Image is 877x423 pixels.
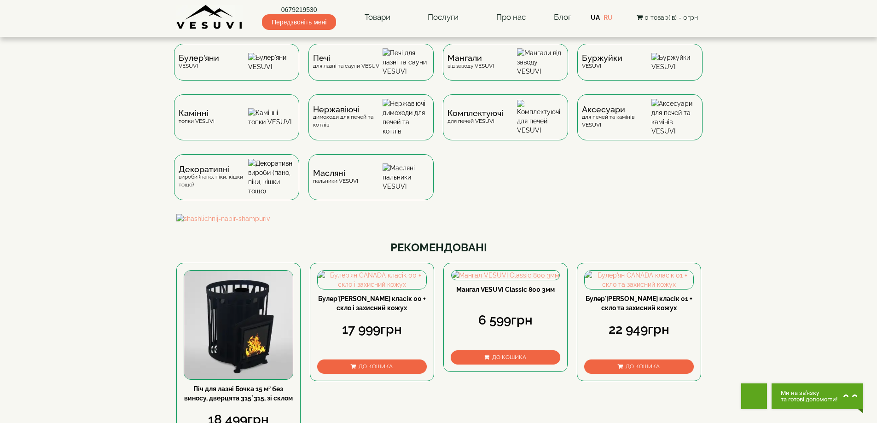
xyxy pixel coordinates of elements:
img: Буржуйки VESUVI [651,53,698,71]
span: До кошика [359,363,393,370]
img: Булер'ян CANADA класік 00 + скло і захисний кожух [318,271,426,289]
img: shashlichnij-nabir-shampuriv [176,214,701,223]
div: 17 999грн [317,320,427,339]
span: Масляні [313,169,358,177]
div: для лазні та сауни VESUVI [313,54,381,70]
a: Масляніпальники VESUVI Масляні пальники VESUVI [304,154,438,214]
span: До кошика [492,354,526,360]
img: Нержавіючі димоходи для печей та котлів [383,99,429,136]
img: Мангали від заводу VESUVI [517,48,563,76]
span: 0 товар(ів) - 0грн [645,14,698,21]
div: VESUVI [582,54,622,70]
span: Ми на зв'язку [781,390,837,396]
a: UA [591,14,600,21]
div: для печей та камінів VESUVI [582,106,651,129]
img: Завод VESUVI [176,5,243,30]
img: Комплектуючі для печей VESUVI [517,100,563,135]
img: Печі для лазні та сауни VESUVI [383,48,429,76]
span: Нержавіючі [313,106,383,113]
span: Булер'яни [179,54,219,62]
img: Булер'ян CANADA класік 01 + скло та захисний кожух [585,271,693,289]
a: 0679219530 [262,5,336,14]
span: До кошика [626,363,660,370]
span: Передзвоніть мені [262,14,336,30]
img: Аксесуари для печей та камінів VESUVI [651,99,698,136]
img: Мангал VESUVI Classic 800 3мм [452,271,559,280]
button: Get Call button [741,383,767,409]
a: Булер'[PERSON_NAME] класік 00 + скло і захисний кожух [318,295,426,312]
a: Блог [554,12,571,22]
button: Chat button [772,383,863,409]
a: Послуги [418,7,468,28]
a: БуржуйкиVESUVI Буржуйки VESUVI [573,44,707,94]
button: До кошика [451,350,560,365]
a: Мангаливід заводу VESUVI Мангали від заводу VESUVI [438,44,573,94]
a: Піч для лазні Бочка 15 м³ без виносу, дверцята 315*315, зі склом [184,385,293,402]
div: від заводу VESUVI [447,54,494,70]
a: Булер'яниVESUVI Булер'яни VESUVI [169,44,304,94]
a: Каміннітопки VESUVI Камінні топки VESUVI [169,94,304,154]
a: Мангал VESUVI Classic 800 3мм [456,286,555,293]
img: Піч для лазні Бочка 15 м³ без виносу, дверцята 315*315, зі склом [184,271,293,379]
a: Аксесуаридля печей та камінів VESUVI Аксесуари для печей та камінів VESUVI [573,94,707,154]
span: Аксесуари [582,106,651,113]
a: Булер'[PERSON_NAME] класік 01 + скло та захисний кожух [586,295,692,312]
img: Декоративні вироби (пано, піки, кішки тощо) [248,159,295,196]
a: Про нас [487,7,535,28]
span: Комплектуючі [447,110,503,117]
button: 0 товар(ів) - 0грн [634,12,701,23]
img: Камінні топки VESUVI [248,108,295,127]
span: Декоративні [179,166,248,173]
a: RU [604,14,613,21]
div: VESUVI [179,54,219,70]
a: Декоративнівироби (пано, піки, кішки тощо) Декоративні вироби (пано, піки, кішки тощо) [169,154,304,214]
img: Булер'яни VESUVI [248,53,295,71]
a: Нержавіючідимоходи для печей та котлів Нержавіючі димоходи для печей та котлів [304,94,438,154]
a: Товари [355,7,400,28]
div: димоходи для печей та котлів [313,106,383,129]
span: та готові допомогти! [781,396,837,403]
img: Масляні пальники VESUVI [383,163,429,191]
span: Печі [313,54,381,62]
div: 22 949грн [584,320,694,339]
span: Буржуйки [582,54,622,62]
button: До кошика [317,359,427,374]
a: Печідля лазні та сауни VESUVI Печі для лазні та сауни VESUVI [304,44,438,94]
span: Мангали [447,54,494,62]
span: Камінні [179,110,215,117]
button: До кошика [584,359,694,374]
a: Комплектуючідля печей VESUVI Комплектуючі для печей VESUVI [438,94,573,154]
div: пальники VESUVI [313,169,358,185]
div: вироби (пано, піки, кішки тощо) [179,166,248,189]
div: топки VESUVI [179,110,215,125]
div: 6 599грн [451,311,560,330]
div: для печей VESUVI [447,110,503,125]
